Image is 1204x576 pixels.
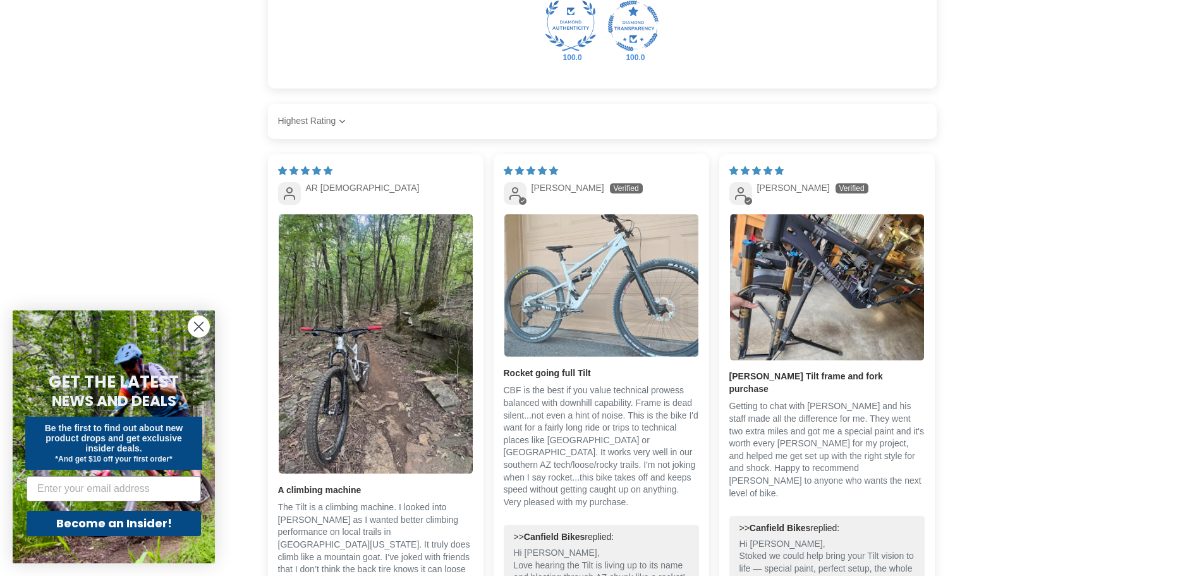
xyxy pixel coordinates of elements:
input: Enter your email address [27,476,201,501]
span: [PERSON_NAME] [757,183,830,193]
img: User picture [504,214,698,357]
span: *And get $10 off your first order* [55,455,172,463]
span: 5 star review [504,166,558,176]
b: Canfield Bikes [750,523,810,533]
b: Canfield Bikes [524,532,585,542]
div: Diamond Authentic Shop. 100% of published reviews are verified reviews [545,1,596,55]
span: 5 star review [729,166,784,176]
button: Close dialog [188,316,210,338]
img: Judge.me Diamond Authentic Shop medal [545,1,596,51]
div: Diamond Transparent Shop. Published 100% of verified reviews received in total [608,1,659,55]
img: User picture [730,214,924,360]
span: Be the first to find out about new product drops and get exclusive insider deals. [45,423,183,453]
a: Judge.me Diamond Transparent Shop medal 100.0 [608,1,659,51]
img: Judge.me Diamond Transparent Shop medal [608,1,659,51]
a: Judge.me Diamond Authentic Shop medal 100.0 [545,1,596,51]
p: CBF is the best if you value technical prowess balanced with downhill capability. Frame is dead s... [504,384,699,508]
select: Sort dropdown [278,109,349,134]
span: AR [DEMOGRAPHIC_DATA] [306,183,420,193]
button: Become an Insider! [27,511,201,536]
div: >> replied: [514,531,689,544]
p: Getting to chat with [PERSON_NAME] and his staff made all the difference for me. They went two ex... [729,400,925,499]
span: [PERSON_NAME] [532,183,604,193]
b: Rocket going full Tilt [504,367,699,380]
a: Link to user picture 1 [729,214,925,361]
b: [PERSON_NAME] Tilt frame and fork purchase [729,371,925,395]
img: User picture [279,214,473,474]
div: >> replied: [739,522,915,535]
a: Link to user picture 1 [278,214,473,474]
a: Link to user picture 1 [504,214,699,357]
span: 5 star review [278,166,332,176]
span: NEWS AND DEALS [52,391,176,411]
div: 100.0 [561,52,581,63]
div: 100.0 [623,52,643,63]
b: A climbing machine [278,484,473,497]
span: GET THE LATEST [49,371,179,393]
